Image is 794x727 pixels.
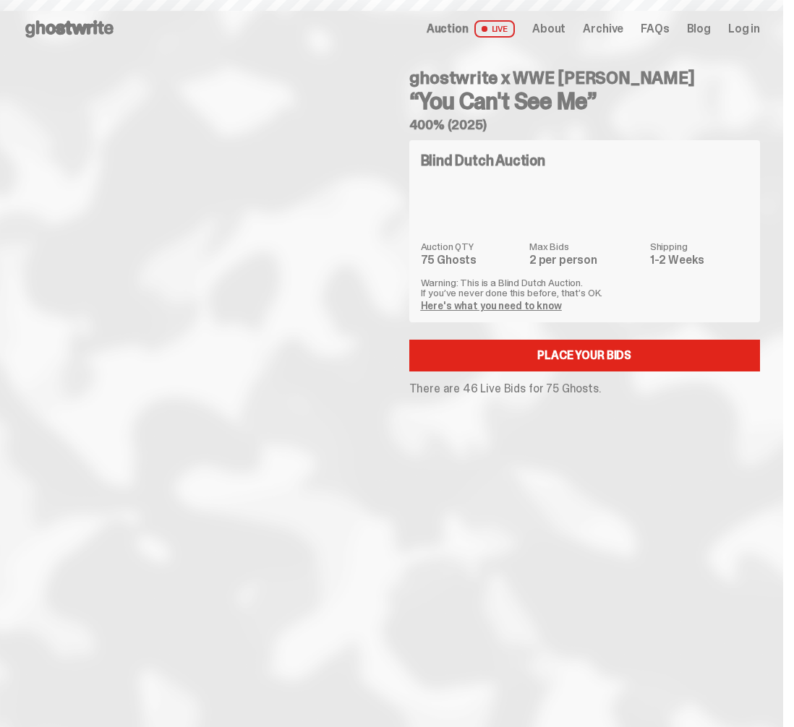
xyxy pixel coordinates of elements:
[427,20,515,38] a: Auction LIVE
[409,90,761,113] h3: “You Can't See Me”
[409,119,761,132] h5: 400% (2025)
[532,23,565,35] a: About
[650,241,748,251] dt: Shipping
[409,69,761,87] h4: ghostwrite x WWE [PERSON_NAME]
[529,241,641,251] dt: Max Bids
[650,254,748,266] dd: 1-2 Weeks
[687,23,711,35] a: Blog
[421,153,545,168] h4: Blind Dutch Auction
[409,383,761,395] p: There are 46 Live Bids for 75 Ghosts.
[409,340,761,371] a: Place your Bids
[421,241,521,251] dt: Auction QTY
[641,23,669,35] a: FAQs
[421,299,562,312] a: Here's what you need to know
[583,23,623,35] a: Archive
[421,278,749,298] p: Warning: This is a Blind Dutch Auction. If you’ve never done this before, that’s OK.
[427,23,469,35] span: Auction
[421,254,521,266] dd: 75 Ghosts
[728,23,760,35] a: Log in
[529,254,641,266] dd: 2 per person
[474,20,516,38] span: LIVE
